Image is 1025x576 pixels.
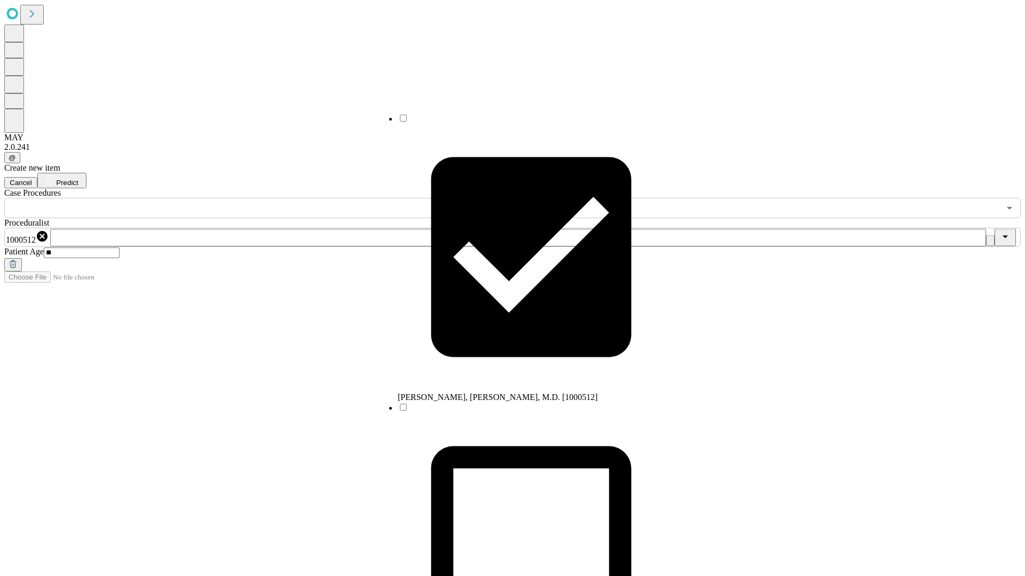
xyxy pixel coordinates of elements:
[986,235,995,246] button: Clear
[4,218,49,227] span: Proceduralist
[4,188,61,197] span: Scheduled Procedure
[4,163,60,172] span: Create new item
[4,142,1021,152] div: 2.0.241
[995,229,1016,246] button: Close
[56,179,78,187] span: Predict
[37,173,86,188] button: Predict
[9,154,16,162] span: @
[398,393,598,402] span: [PERSON_NAME], [PERSON_NAME], M.D. [1000512]
[10,179,32,187] span: Cancel
[4,177,37,188] button: Cancel
[6,230,49,245] div: 1000512
[6,235,36,244] span: 1000512
[1002,201,1017,215] button: Open
[4,152,20,163] button: @
[4,247,44,256] span: Patient Age
[4,133,1021,142] div: MAY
